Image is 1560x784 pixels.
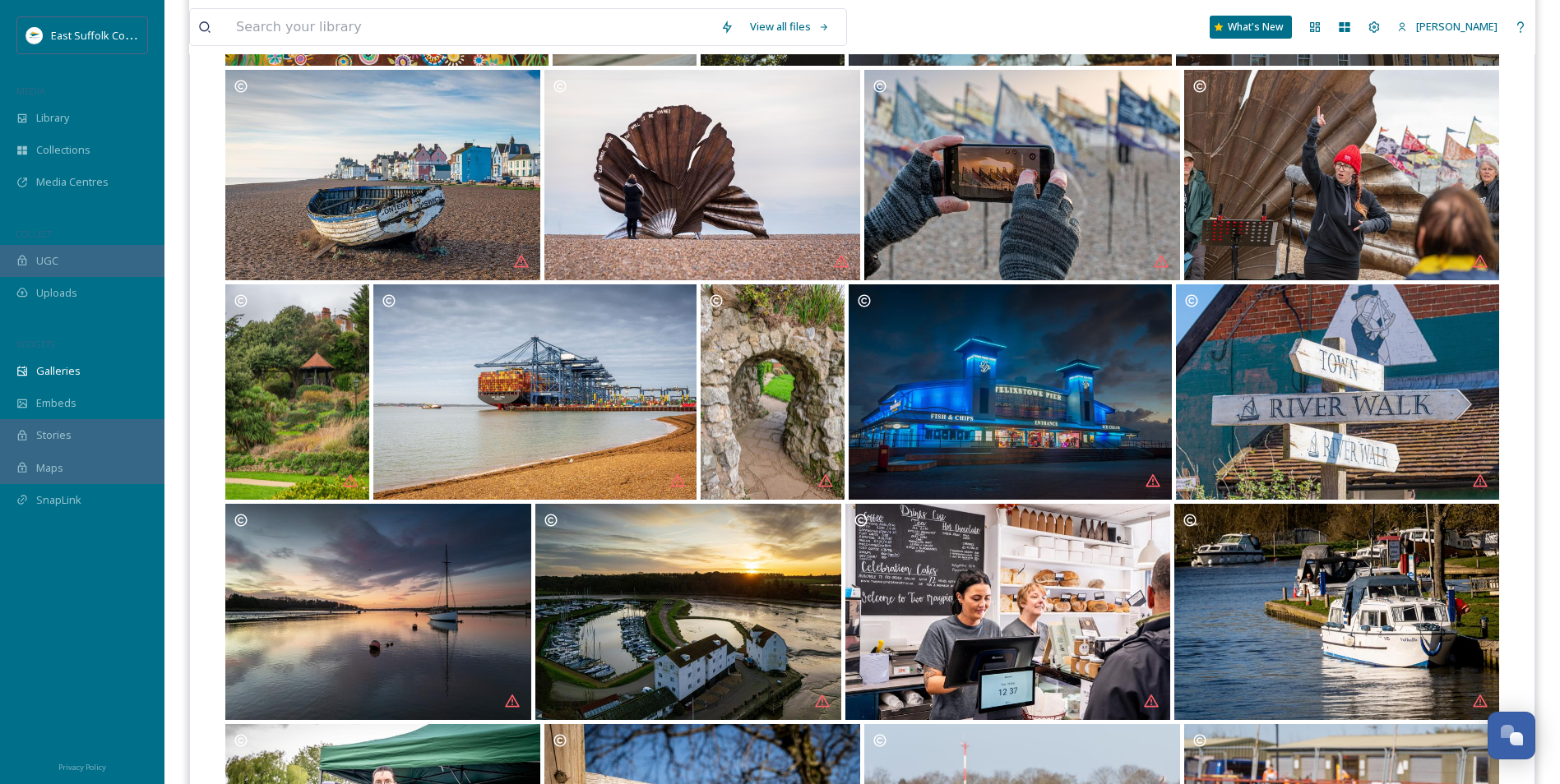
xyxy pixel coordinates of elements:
a: Privacy Policy [58,756,106,776]
a: Opens media popup. Media description: Sunset on River Deben, Woodbridge. [224,502,534,722]
a: Opens media popup. Media description: Wayfinding signs. [1173,283,1501,502]
a: Opens media popup. Media description: ext_1746527014.239268_james@crisp-design.co.uk-DSC_3453.jpg. [1182,68,1502,283]
a: View all files [742,11,838,43]
span: Uploads [36,285,77,301]
span: Galleries [36,363,81,379]
span: COLLECT [16,228,52,240]
span: East Suffolk Council [51,27,148,43]
input: Search your library [228,9,712,45]
button: Open Chat [1488,712,1535,759]
span: Privacy Policy [58,762,106,772]
a: Opens media popup. Media description: RiverViewsBeccles_Mary@ETTphotography_0325.JPG. [1173,502,1502,722]
span: WIDGETS [16,338,54,350]
a: Opens media popup. Media description: Tide Mill and Marina at sunset, Woodbridge. [534,502,844,722]
a: [PERSON_NAME] [1389,11,1506,43]
span: Media Centres [36,174,109,190]
a: Opens media popup. Media description: TwoMagpies_MaryDoggett(1). [844,502,1173,722]
span: Maps [36,460,63,476]
span: SnapLink [36,492,81,508]
a: Opens media popup. Media description: ext_1746527066.253106_james@crisp-design.co.uk-DSC_0957.jpg. [863,68,1183,283]
span: Library [36,110,69,126]
span: Collections [36,142,90,158]
a: What's New [1210,16,1292,39]
span: Embeds [36,395,76,411]
a: Opens media popup. Media description: Felixstowe_Pier_Promenade_JamesCrisp@crispdesign_1124 (29).... [846,283,1173,502]
a: Opens media popup. Media description: The Seafront Gardens at Felixstowe. [224,283,372,502]
a: Opens media popup. Media description: Aldeburgh_JamesCrisp_112024 (96).jpg. [543,68,863,283]
span: [PERSON_NAME] [1416,19,1498,34]
span: Stories [36,427,72,443]
a: Opens media popup. Media description: The Seafront Gardens at Felixstowe. [698,283,846,502]
img: ESC%20Logo.png [26,27,43,44]
span: UGC [36,253,58,269]
a: Opens media popup. Media description: Boost your Marketing Presence with SnapSea!. [223,68,543,283]
span: MEDIA [16,85,45,97]
a: Opens media popup. Media description: Views of Port of Felixstowe from Landguard Point, Felixstowe . [371,283,698,502]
